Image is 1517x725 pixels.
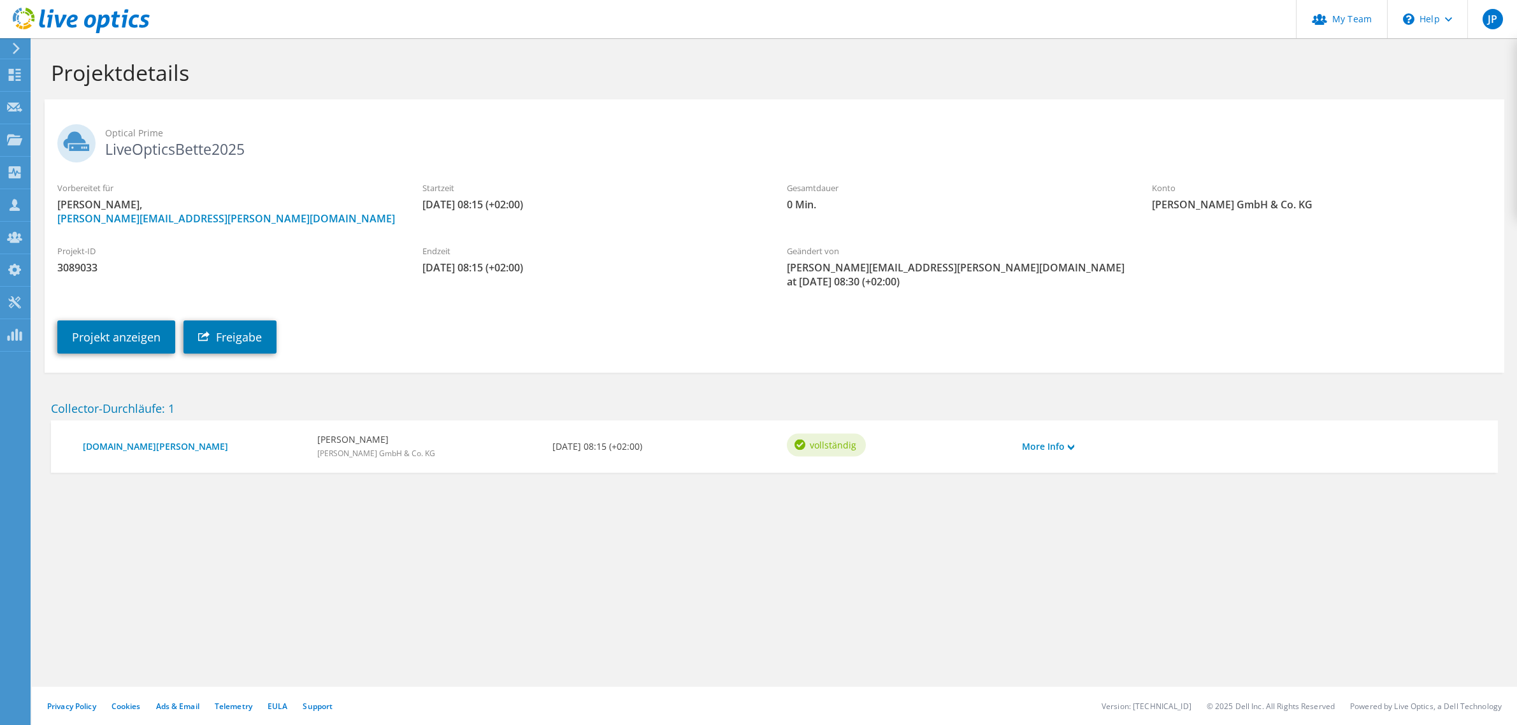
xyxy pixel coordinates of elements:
[57,197,397,226] span: [PERSON_NAME],
[787,182,1126,194] label: Gesamtdauer
[317,448,435,459] span: [PERSON_NAME] GmbH & Co. KG
[810,438,856,452] span: vollständig
[303,701,333,712] a: Support
[215,701,252,712] a: Telemetry
[422,261,762,275] span: [DATE] 08:15 (+02:00)
[57,124,1492,156] h2: LiveOpticsBette2025
[1152,197,1492,212] span: [PERSON_NAME] GmbH & Co. KG
[156,701,199,712] a: Ads & Email
[552,440,642,454] b: [DATE] 08:15 (+02:00)
[317,433,435,447] b: [PERSON_NAME]
[787,197,1126,212] span: 0 Min.
[422,182,762,194] label: Startzeit
[787,261,1126,289] span: [PERSON_NAME][EMAIL_ADDRESS][PERSON_NAME][DOMAIN_NAME] at [DATE] 08:30 (+02:00)
[787,245,1126,257] label: Geändert von
[1022,440,1074,454] a: More Info
[83,440,305,454] a: [DOMAIN_NAME][PERSON_NAME]
[1403,13,1414,25] svg: \n
[57,261,397,275] span: 3089033
[1102,701,1191,712] li: Version: [TECHNICAL_ID]
[111,701,141,712] a: Cookies
[51,59,1492,86] h1: Projektdetails
[47,701,96,712] a: Privacy Policy
[422,197,762,212] span: [DATE] 08:15 (+02:00)
[57,320,175,354] a: Projekt anzeigen
[51,401,1498,415] h2: Collector-Durchläufe: 1
[268,701,287,712] a: EULA
[422,245,762,257] label: Endzeit
[1350,701,1502,712] li: Powered by Live Optics, a Dell Technology
[1152,182,1492,194] label: Konto
[1483,9,1503,29] span: JP
[57,212,395,226] a: [PERSON_NAME][EMAIL_ADDRESS][PERSON_NAME][DOMAIN_NAME]
[57,245,397,257] label: Projekt-ID
[1207,701,1335,712] li: © 2025 Dell Inc. All Rights Reserved
[57,182,397,194] label: Vorbereitet für
[183,320,277,354] a: Freigabe
[105,126,1492,140] span: Optical Prime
